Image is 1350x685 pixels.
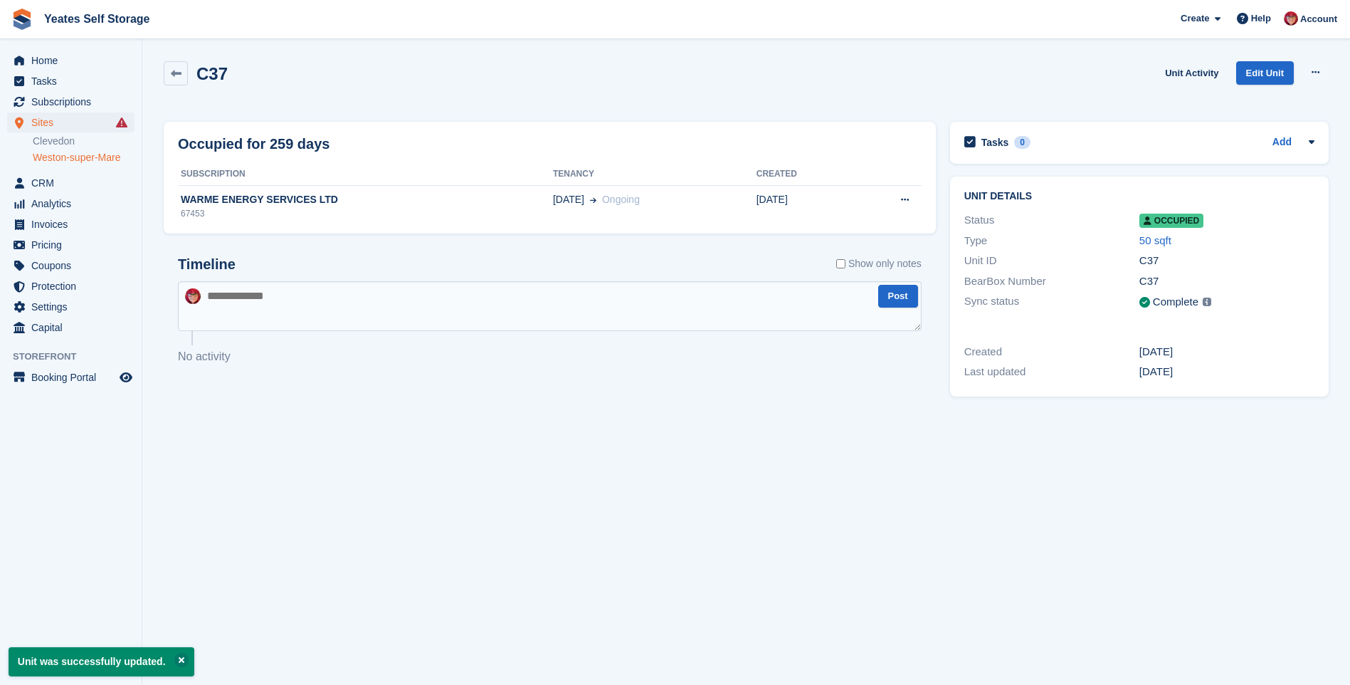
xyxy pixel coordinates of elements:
[756,185,852,228] td: [DATE]
[1300,12,1337,26] span: Account
[1139,273,1314,290] div: C37
[756,163,852,186] th: Created
[31,276,117,296] span: Protection
[964,344,1139,360] div: Created
[1014,136,1030,149] div: 0
[31,113,117,132] span: Sites
[1139,344,1314,360] div: [DATE]
[7,367,135,387] a: menu
[7,113,135,132] a: menu
[178,256,236,273] h2: Timeline
[1159,61,1224,85] a: Unit Activity
[31,318,117,338] span: Capital
[553,163,756,186] th: Tenancy
[981,136,1009,149] h2: Tasks
[1139,214,1203,228] span: Occupied
[31,71,117,91] span: Tasks
[1181,11,1209,26] span: Create
[964,212,1139,229] div: Status
[1284,11,1298,26] img: Wendie Tanner
[1251,11,1271,26] span: Help
[7,51,135,70] a: menu
[1203,298,1211,306] img: icon-info-grey-7440780725fd019a000dd9b08b2336e03edf1995a4989e88bcd33f0948082b44.svg
[33,135,135,148] a: Clevedon
[31,214,117,234] span: Invoices
[31,173,117,193] span: CRM
[31,235,117,255] span: Pricing
[31,297,117,317] span: Settings
[178,192,553,207] div: WARME ENERGY SERVICES LTD
[178,207,553,220] div: 67453
[116,117,127,128] i: Smart entry sync failures have occurred
[117,369,135,386] a: Preview store
[964,233,1139,249] div: Type
[553,192,584,207] span: [DATE]
[38,7,156,31] a: Yeates Self Storage
[602,194,640,205] span: Ongoing
[31,92,117,112] span: Subscriptions
[31,51,117,70] span: Home
[196,64,228,83] h2: C37
[31,256,117,276] span: Coupons
[964,293,1139,311] div: Sync status
[178,133,329,155] h2: Occupied for 259 days
[836,256,845,271] input: Show only notes
[31,367,117,387] span: Booking Portal
[1272,135,1292,151] a: Add
[7,256,135,276] a: menu
[31,194,117,214] span: Analytics
[1139,364,1314,380] div: [DATE]
[878,285,918,308] button: Post
[7,194,135,214] a: menu
[964,364,1139,380] div: Last updated
[1236,61,1294,85] a: Edit Unit
[11,9,33,30] img: stora-icon-8386f47178a22dfd0bd8f6a31ec36ba5ce8667c1dd55bd0f319d3a0aa187defe.svg
[9,647,194,676] p: Unit was successfully updated.
[13,350,142,364] span: Storefront
[1139,253,1314,269] div: C37
[964,273,1139,290] div: BearBox Number
[7,71,135,91] a: menu
[1139,234,1171,246] a: 50 sqft
[1153,294,1198,310] div: Complete
[33,151,135,164] a: Weston-super-Mare
[178,163,553,186] th: Subscription
[836,256,922,271] label: Show only notes
[7,276,135,296] a: menu
[964,191,1314,202] h2: Unit details
[7,297,135,317] a: menu
[7,92,135,112] a: menu
[178,348,922,365] p: No activity
[7,214,135,234] a: menu
[7,235,135,255] a: menu
[964,253,1139,269] div: Unit ID
[7,173,135,193] a: menu
[7,318,135,338] a: menu
[185,288,201,304] img: Wendie Tanner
